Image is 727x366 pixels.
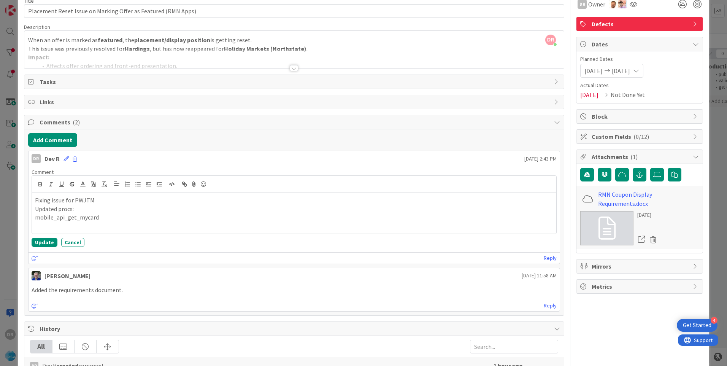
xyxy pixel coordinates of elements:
span: ( 1 ) [630,153,638,161]
p: Fixing issue for PWJTM [35,196,553,205]
input: Search... [470,340,558,353]
strong: Hardings [125,45,150,53]
span: Comment [32,169,54,175]
span: History [40,324,550,333]
div: DR [32,154,41,163]
span: Block [592,112,689,121]
a: Reply [544,301,557,310]
span: ( 0/12 ) [633,133,649,140]
div: Open Get Started checklist, remaining modules: 4 [677,319,717,332]
p: Added the requirements document. [32,286,557,294]
a: RMN Coupon Display Requirements.docx [598,190,699,208]
div: Get Started [683,321,711,329]
div: Dev R [44,154,60,163]
span: Tasks [40,77,550,86]
p: This issue was previously resolved for , but has now reappeared for . [28,45,560,53]
div: All [30,340,52,353]
p: mobile_api_get_mycard [35,213,553,222]
span: DR [545,35,556,45]
span: Support [16,1,35,10]
strong: placement/display position [134,36,210,44]
a: Open [637,235,646,245]
button: Add Comment [28,133,77,147]
p: When an offer is marked as , the is getting reset. [28,36,560,45]
span: Dates [592,40,689,49]
span: [DATE] [580,90,598,99]
strong: featured [98,36,122,44]
div: 4 [711,317,717,324]
span: Custom Fields [592,132,689,141]
span: Links [40,97,550,107]
span: Defects [592,19,689,29]
span: Comments [40,118,550,127]
img: RT [32,271,41,280]
div: [PERSON_NAME] [44,271,90,280]
span: [DATE] 2:43 PM [524,155,557,163]
span: ( 2 ) [73,118,80,126]
a: Reply [544,253,557,263]
span: Actual Dates [580,81,699,89]
button: Cancel [61,238,84,247]
p: Updated procs: [35,205,553,213]
span: Attachments [592,152,689,161]
span: Metrics [592,282,689,291]
span: Planned Dates [580,55,699,63]
input: type card name here... [24,4,564,18]
span: Not Done Yet [611,90,645,99]
span: [DATE] [612,66,630,75]
span: [DATE] [584,66,603,75]
button: Update [32,238,57,247]
strong: Holiday Markets (Northstate) [224,45,306,53]
div: [DATE] [637,211,659,219]
span: Description [24,24,50,30]
span: Mirrors [592,262,689,271]
span: [DATE] 11:58 AM [522,272,557,280]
